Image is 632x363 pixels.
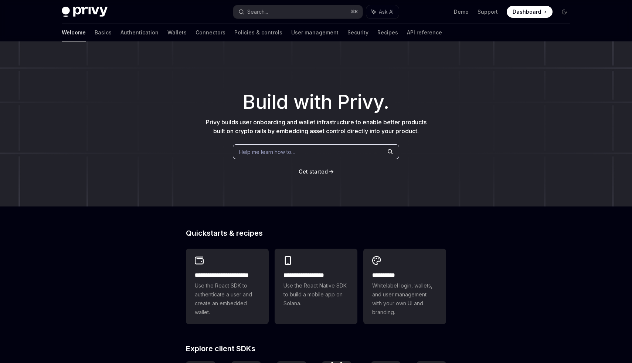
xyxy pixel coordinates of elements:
a: **** *****Whitelabel login, wallets, and user management with your own UI and branding. [363,249,446,324]
a: Connectors [196,24,225,41]
a: Get started [299,168,328,175]
span: Privy builds user onboarding and wallet infrastructure to enable better products built on crypto ... [206,118,427,135]
span: Explore client SDKs [186,345,255,352]
a: Welcome [62,24,86,41]
span: ⌘ K [350,9,358,15]
span: Help me learn how to… [239,148,295,156]
a: User management [291,24,339,41]
a: API reference [407,24,442,41]
a: Support [478,8,498,16]
span: Whitelabel login, wallets, and user management with your own UI and branding. [372,281,437,317]
div: Search... [247,7,268,16]
a: Dashboard [507,6,553,18]
button: Toggle dark mode [558,6,570,18]
a: Basics [95,24,112,41]
span: Dashboard [513,8,541,16]
span: Ask AI [379,8,394,16]
span: Use the React Native SDK to build a mobile app on Solana. [283,281,349,308]
span: Quickstarts & recipes [186,229,263,237]
a: Wallets [167,24,187,41]
button: Ask AI [366,5,399,19]
a: Policies & controls [234,24,282,41]
a: Security [347,24,368,41]
a: Authentication [120,24,159,41]
a: **** **** **** ***Use the React Native SDK to build a mobile app on Solana. [275,249,357,324]
span: Use the React SDK to authenticate a user and create an embedded wallet. [195,281,260,317]
a: Demo [454,8,469,16]
img: dark logo [62,7,108,17]
button: Search...⌘K [233,5,363,19]
span: Build with Privy. [243,95,389,109]
a: Recipes [377,24,398,41]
